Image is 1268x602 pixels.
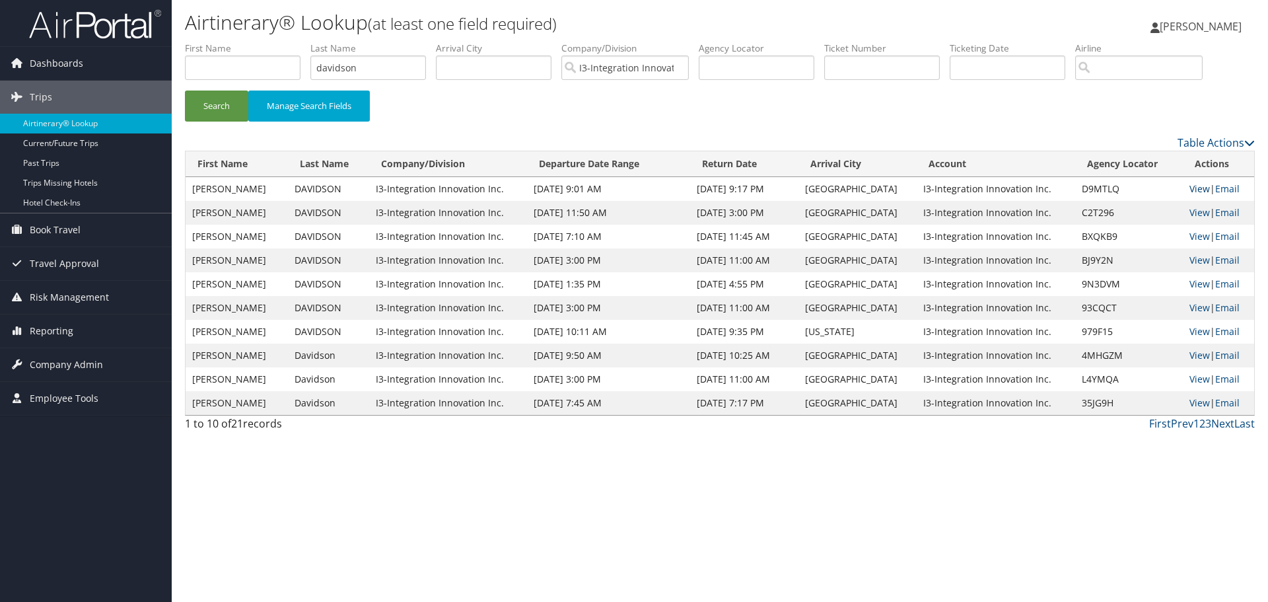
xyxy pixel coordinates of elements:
[310,42,436,55] label: Last Name
[1160,19,1242,34] span: [PERSON_NAME]
[1215,325,1240,338] a: Email
[186,151,288,177] th: First Name: activate to sort column ascending
[1189,206,1210,219] a: View
[690,151,799,177] th: Return Date: activate to sort column ascending
[1075,177,1183,201] td: D9MTLQ
[798,177,917,201] td: [GEOGRAPHIC_DATA]
[186,201,288,225] td: [PERSON_NAME]
[288,367,369,391] td: Davidson
[369,201,528,225] td: I3-Integration Innovation Inc.
[1075,367,1183,391] td: L4YMQA
[1075,296,1183,320] td: 93CQCT
[690,344,799,367] td: [DATE] 10:25 AM
[917,248,1075,272] td: I3-Integration Innovation Inc.
[917,201,1075,225] td: I3-Integration Innovation Inc.
[1215,373,1240,385] a: Email
[1075,225,1183,248] td: BXQKB9
[369,272,528,296] td: I3-Integration Innovation Inc.
[527,296,689,320] td: [DATE] 3:00 PM
[1183,320,1254,344] td: |
[231,416,243,431] span: 21
[798,248,917,272] td: [GEOGRAPHIC_DATA]
[369,151,528,177] th: Company/Division
[30,348,103,381] span: Company Admin
[369,367,528,391] td: I3-Integration Innovation Inc.
[288,296,369,320] td: DAVIDSON
[1075,201,1183,225] td: C2T296
[1215,182,1240,195] a: Email
[527,248,689,272] td: [DATE] 3:00 PM
[527,391,689,415] td: [DATE] 7:45 AM
[527,272,689,296] td: [DATE] 1:35 PM
[527,320,689,344] td: [DATE] 10:11 AM
[561,42,699,55] label: Company/Division
[288,344,369,367] td: Davidson
[798,344,917,367] td: [GEOGRAPHIC_DATA]
[369,225,528,248] td: I3-Integration Innovation Inc.
[186,296,288,320] td: [PERSON_NAME]
[1183,225,1254,248] td: |
[1183,272,1254,296] td: |
[1183,344,1254,367] td: |
[798,272,917,296] td: [GEOGRAPHIC_DATA]
[1189,349,1210,361] a: View
[1183,367,1254,391] td: |
[917,344,1075,367] td: I3-Integration Innovation Inc.
[1075,344,1183,367] td: 4MHGZM
[288,248,369,272] td: DAVIDSON
[1075,272,1183,296] td: 9N3DVM
[917,225,1075,248] td: I3-Integration Innovation Inc.
[288,391,369,415] td: Davidson
[690,177,799,201] td: [DATE] 9:17 PM
[288,177,369,201] td: DAVIDSON
[288,272,369,296] td: DAVIDSON
[1183,391,1254,415] td: |
[950,42,1075,55] label: Ticketing Date
[1189,396,1210,409] a: View
[288,320,369,344] td: DAVIDSON
[527,177,689,201] td: [DATE] 9:01 AM
[30,81,52,114] span: Trips
[369,320,528,344] td: I3-Integration Innovation Inc.
[185,91,248,122] button: Search
[1205,416,1211,431] a: 3
[798,367,917,391] td: [GEOGRAPHIC_DATA]
[690,225,799,248] td: [DATE] 11:45 AM
[690,201,799,225] td: [DATE] 3:00 PM
[30,315,73,348] span: Reporting
[798,201,917,225] td: [GEOGRAPHIC_DATA]
[1189,301,1210,314] a: View
[30,281,109,314] span: Risk Management
[798,296,917,320] td: [GEOGRAPHIC_DATA]
[30,247,99,280] span: Travel Approval
[1075,320,1183,344] td: 979F15
[1215,254,1240,266] a: Email
[1183,151,1254,177] th: Actions
[1189,182,1210,195] a: View
[1189,230,1210,243] a: View
[1171,416,1193,431] a: Prev
[288,151,369,177] th: Last Name: activate to sort column ascending
[824,42,950,55] label: Ticket Number
[527,201,689,225] td: [DATE] 11:50 AM
[527,225,689,248] td: [DATE] 7:10 AM
[248,91,370,122] button: Manage Search Fields
[30,47,83,80] span: Dashboards
[917,177,1075,201] td: I3-Integration Innovation Inc.
[1189,325,1210,338] a: View
[186,320,288,344] td: [PERSON_NAME]
[690,248,799,272] td: [DATE] 11:00 AM
[917,296,1075,320] td: I3-Integration Innovation Inc.
[1075,151,1183,177] th: Agency Locator: activate to sort column ascending
[798,320,917,344] td: [US_STATE]
[1189,254,1210,266] a: View
[1189,278,1210,290] a: View
[186,367,288,391] td: [PERSON_NAME]
[1075,391,1183,415] td: 35JG9H
[1149,416,1171,431] a: First
[527,367,689,391] td: [DATE] 3:00 PM
[1183,248,1254,272] td: |
[798,151,917,177] th: Arrival City: activate to sort column ascending
[186,225,288,248] td: [PERSON_NAME]
[186,391,288,415] td: [PERSON_NAME]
